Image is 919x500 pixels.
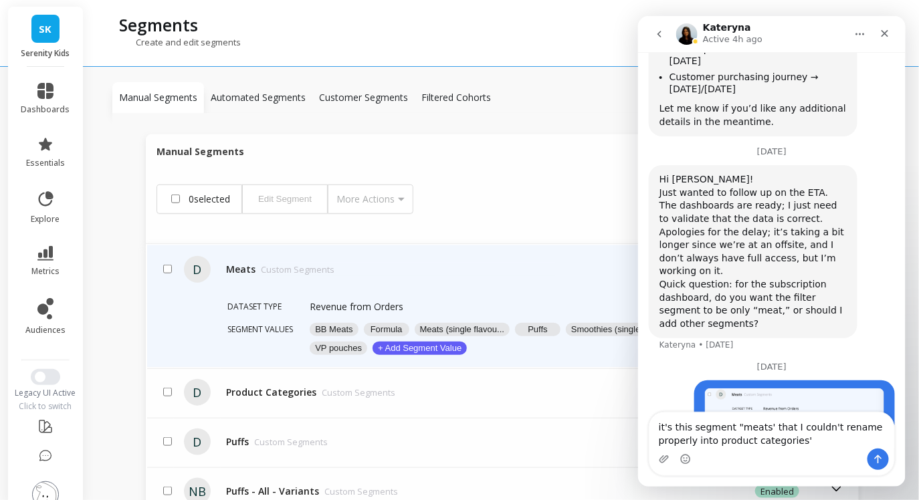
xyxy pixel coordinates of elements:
button: Puffs [515,323,560,336]
td: Toggle Row Expanded [556,245,857,293]
p: Segment values [227,323,310,352]
p: Segments [119,13,198,36]
td: Toggle Row Expanded [174,368,221,416]
p: Dataset type [227,300,310,315]
p: Custom Segments [254,435,328,449]
div: Puffs - All - Variants [226,485,398,498]
div: Danica [184,428,211,455]
td: Toggle Row Expanded [174,245,221,293]
div: Click to switch [8,401,84,412]
div: Quick question: for the subscription dashboard, do you want the filter segment to be only “meat,”... [21,262,209,314]
div: Hi [PERSON_NAME]!Just wanted to follow up on the ETA. The dashboards are ready; I just need to va... [11,149,219,322]
p: Manual Segments [157,145,244,158]
div: [DATE] [11,131,257,149]
p: Create and edit segments [112,36,241,48]
p: Custom Segments [322,386,395,399]
button: Edit Segment [242,184,328,214]
div: Kateryna says… [11,149,257,346]
button: Upload attachment [21,438,31,449]
div: Meats [226,263,334,276]
div: Product Categories [226,386,395,399]
input: Toggle Row Selected [163,437,172,446]
span: audiences [25,325,66,336]
p: Customer Segments [319,91,408,104]
span: essentials [26,158,65,168]
p: Serenity Kids [21,48,70,59]
input: Toggle All Rows Selected [171,195,180,203]
div: Puffs [226,435,328,449]
button: Switch to New UI [31,369,60,385]
button: BB Meats [310,323,358,336]
span: SK [39,21,52,37]
button: VP pouches [310,342,367,355]
button: + Add Segment Value [373,342,467,355]
button: Formula [364,323,409,336]
button: Emoji picker [42,438,53,449]
td: Toggle Row Expanded [221,368,622,416]
div: Legacy UI Active [8,388,84,398]
td: Toggle Row Expanded [221,245,556,293]
button: Send a message… [229,432,251,454]
input: Toggle Row Selected [163,388,172,396]
input: Toggle Row Selected [163,265,172,273]
p: Automated Segments [211,91,306,104]
div: Hi [PERSON_NAME]! Just wanted to follow up on the ETA. The dashboards are ready; I just need to v... [21,157,209,262]
li: Customer purchasing journey → [DATE]/[DATE] [31,55,209,80]
td: Toggle Row Expanded [546,418,857,466]
iframe: Intercom live chat [638,16,906,487]
div: Danica [184,256,211,283]
p: enabled [755,485,799,498]
span: explore [31,214,60,225]
button: Smoothies (single fl... [566,323,659,336]
li: Subscription dashboard filters → [DATE] [31,27,209,51]
div: Kateryna • [DATE] [21,325,96,333]
p: Manual Segments [119,91,197,104]
p: Custom Segments [261,263,334,276]
div: [DATE] [11,346,257,364]
div: Danica [184,379,211,406]
p: Filtered Cohorts [421,91,491,104]
button: Meats (single flavou... [415,323,510,336]
textarea: Message… [11,396,256,432]
span: dashboards [21,104,70,115]
input: Toggle Row Selected [163,487,172,495]
div: Let me know if you’d like any additional details in the meantime. [21,86,209,112]
td: Toggle Row Expanded [174,418,221,466]
div: 0 selected [157,184,242,214]
td: Toggle Row Expanded [221,418,546,466]
span: metrics [31,266,60,277]
p: Revenue from Orders [310,300,403,314]
div: Danica says… [11,364,257,437]
p: Custom Segments [324,485,398,498]
td: Toggle Row Expanded [622,368,857,416]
